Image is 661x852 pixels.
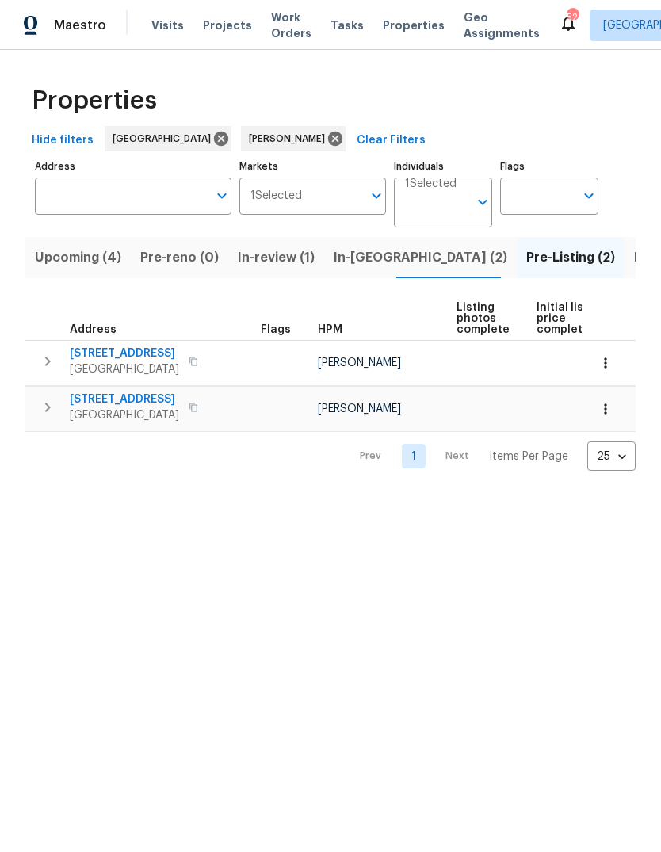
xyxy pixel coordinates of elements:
[32,131,94,151] span: Hide filters
[464,10,540,41] span: Geo Assignments
[239,162,387,171] label: Markets
[238,246,315,269] span: In-review (1)
[70,407,179,423] span: [GEOGRAPHIC_DATA]
[70,392,179,407] span: [STREET_ADDRESS]
[567,10,578,25] div: 52
[250,189,302,203] span: 1 Selected
[249,131,331,147] span: [PERSON_NAME]
[35,246,121,269] span: Upcoming (4)
[345,441,636,471] nav: Pagination Navigation
[113,131,217,147] span: [GEOGRAPHIC_DATA]
[489,449,568,464] p: Items Per Page
[35,162,231,171] label: Address
[578,185,600,207] button: Open
[402,444,426,468] a: Goto page 1
[587,436,636,477] div: 25
[70,346,179,361] span: [STREET_ADDRESS]
[211,185,233,207] button: Open
[394,162,492,171] label: Individuals
[25,126,100,155] button: Hide filters
[357,131,426,151] span: Clear Filters
[318,403,401,415] span: [PERSON_NAME]
[330,20,364,31] span: Tasks
[526,246,615,269] span: Pre-Listing (2)
[271,10,311,41] span: Work Orders
[318,357,401,369] span: [PERSON_NAME]
[405,178,457,191] span: 1 Selected
[472,191,494,213] button: Open
[70,324,117,335] span: Address
[105,126,231,151] div: [GEOGRAPHIC_DATA]
[457,302,510,335] span: Listing photos complete
[241,126,346,151] div: [PERSON_NAME]
[383,17,445,33] span: Properties
[500,162,598,171] label: Flags
[350,126,432,155] button: Clear Filters
[318,324,342,335] span: HPM
[32,93,157,109] span: Properties
[70,361,179,377] span: [GEOGRAPHIC_DATA]
[261,324,291,335] span: Flags
[203,17,252,33] span: Projects
[365,185,388,207] button: Open
[140,246,219,269] span: Pre-reno (0)
[54,17,106,33] span: Maestro
[537,302,590,335] span: Initial list price complete
[334,246,507,269] span: In-[GEOGRAPHIC_DATA] (2)
[151,17,184,33] span: Visits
